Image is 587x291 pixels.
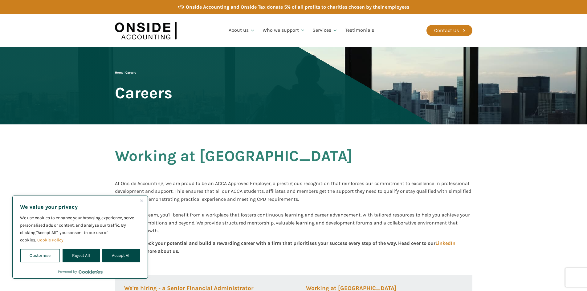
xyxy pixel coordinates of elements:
div: Powered by [58,269,103,275]
a: Who we support [259,20,309,41]
h2: Working at [GEOGRAPHIC_DATA] [115,148,353,180]
div: At Onside Accounting, we are proud to be an ACCA Approved Employer, a prestigious recognition tha... [115,180,472,235]
a: Testimonials [341,20,378,41]
a: Services [309,20,341,41]
img: Onside Accounting [115,19,177,42]
p: We use cookies to enhance your browsing experience, serve personalised ads or content, and analys... [20,214,140,244]
img: Close [140,200,143,202]
div: We value your privacy [12,196,148,279]
a: About us [225,20,259,41]
span: Careers [115,84,172,101]
a: Home [115,71,123,75]
div: Join us to unlock your potential and build a rewarding career with a firm that prioritises your s... [115,239,472,262]
div: Onside Accounting and Onside Tax donate 5% of all profits to charities chosen by their employees [186,3,409,11]
span: | [115,71,136,75]
button: Accept All [102,249,140,262]
p: We value your privacy [20,203,140,211]
a: Visit CookieYes website [79,270,103,274]
a: Contact Us [426,25,472,36]
button: Customise [20,249,60,262]
button: Reject All [63,249,100,262]
a: Cookie Policy [37,237,64,243]
div: Contact Us [434,26,459,34]
button: Close [138,197,145,204]
span: Careers [125,71,136,75]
